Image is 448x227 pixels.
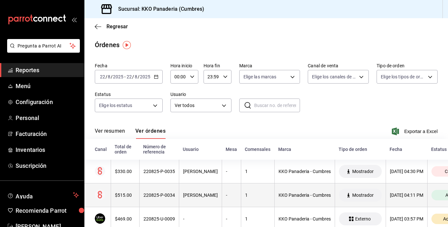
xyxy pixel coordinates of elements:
span: / [106,74,107,79]
span: Ayuda [16,191,70,199]
div: $469.00 [115,216,135,221]
div: 220825-P-0035 [143,169,175,174]
div: - [226,193,237,198]
div: navigation tabs [95,128,166,139]
div: Fecha [390,147,423,152]
div: $330.00 [115,169,135,174]
div: Comensales [245,147,270,152]
span: / [132,74,134,79]
span: Externo [353,216,373,221]
input: -- [134,74,138,79]
div: Marca [278,147,331,152]
div: Total de orden [115,144,135,154]
span: Menú [16,82,79,90]
a: Pregunta a Parrot AI [5,47,80,54]
span: Elige las marcas [243,73,277,80]
input: ---- [140,74,151,79]
span: Facturación [16,129,79,138]
span: / [111,74,113,79]
div: [DATE] 04:30 PM [390,169,423,174]
input: -- [126,74,132,79]
div: Número de referencia [143,144,175,154]
span: Reportes [16,66,79,74]
button: Pregunta a Parrot AI [7,39,80,53]
div: Tipo de orden [339,147,382,152]
span: Elige los canales de venta [312,73,357,80]
span: Regresar [106,23,128,30]
div: - [226,169,237,174]
div: Órdenes [95,40,119,50]
div: [PERSON_NAME] [183,169,218,174]
label: Usuario [170,92,231,97]
button: open_drawer_menu [71,17,77,22]
button: Ver órdenes [135,128,166,139]
span: Ver todos [175,102,219,109]
span: Pregunta a Parrot AI [18,43,70,49]
div: Usuario [183,147,218,152]
label: Canal de venta [308,63,369,68]
div: KKO Panaderia - Cumbres [279,169,331,174]
div: [DATE] 03:57 PM [390,216,423,221]
input: -- [100,74,106,79]
div: - [226,216,237,221]
label: Tipo de orden [377,63,438,68]
img: Tooltip marker [123,41,131,49]
span: Recomienda Parrot [16,206,79,215]
div: [PERSON_NAME] [183,193,218,198]
div: Mesa [226,147,237,152]
span: Inventarios [16,145,79,154]
div: 1 [245,169,270,174]
span: Elige los tipos de orden [381,73,426,80]
input: ---- [113,74,124,79]
div: - [183,216,218,221]
div: Canal [95,147,107,152]
div: 220825-P-0034 [143,193,175,198]
input: -- [107,74,111,79]
span: - [124,74,126,79]
button: Ver resumen [95,128,125,139]
label: Hora fin [204,63,231,68]
label: Fecha [95,63,163,68]
button: Exportar a Excel [393,127,438,135]
input: Buscar no. de referencia [254,99,300,112]
span: Elige los estatus [99,102,132,109]
label: Marca [239,63,300,68]
div: 1 [245,193,270,198]
div: $515.00 [115,193,135,198]
label: Hora inicio [170,63,198,68]
label: Estatus [95,92,163,97]
button: Regresar [95,23,128,30]
span: Mostrador [350,193,376,198]
span: Suscripción [16,161,79,170]
span: Personal [16,113,79,122]
div: [DATE] 04:11 PM [390,193,423,198]
div: 1 [245,216,270,221]
span: / [138,74,140,79]
div: KKO Panaderia - Cumbres [279,193,331,198]
span: Configuración [16,98,79,106]
span: Mostrador [350,169,376,174]
h3: Sucursal: KKO Panaderia (Cumbres) [113,5,204,13]
div: KKO Panaderia - Cumbres [279,216,331,221]
div: 220825-U-0009 [143,216,175,221]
